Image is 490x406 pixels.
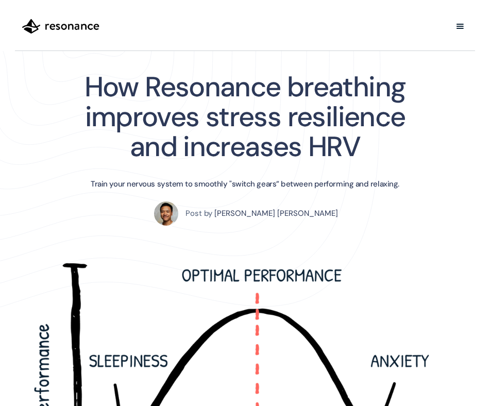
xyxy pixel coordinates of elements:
[445,11,475,41] div: menu
[214,210,338,217] div: [PERSON_NAME] [PERSON_NAME]
[15,10,107,42] a: home
[185,210,212,217] div: Post by
[78,72,413,161] h1: How Resonance breathing improves stress resilience and increases HRV
[152,199,338,228] a: Post by[PERSON_NAME] [PERSON_NAME]
[91,180,399,188] h1: Train your nervous system to smoothly "switch gears” between performing and relaxing.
